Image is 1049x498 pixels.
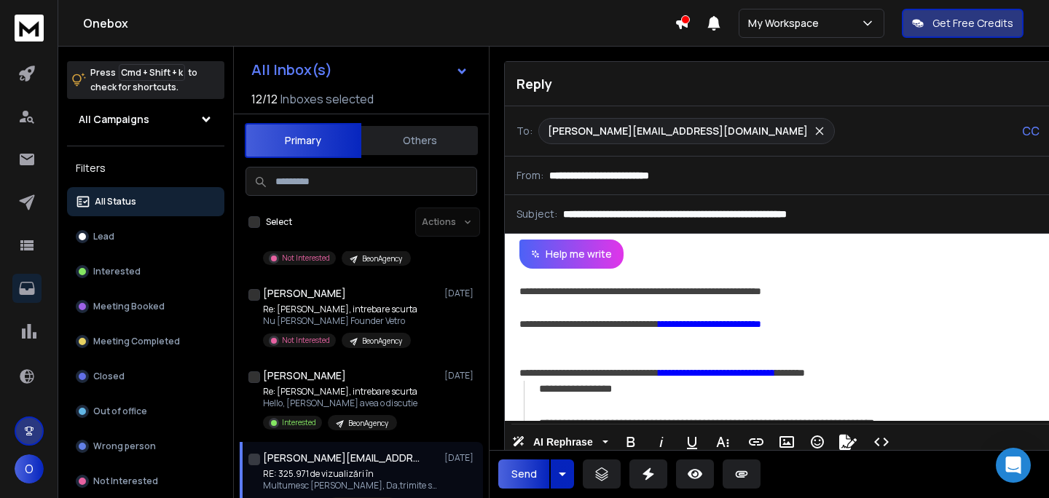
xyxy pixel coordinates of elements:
span: AI Rephrase [530,436,596,448]
button: Not Interested [67,467,224,496]
button: Send [498,459,549,489]
button: Interested [67,257,224,286]
button: Underline (⌘U) [678,427,706,456]
button: Bold (⌘B) [617,427,645,456]
p: Get Free Credits [932,16,1013,31]
p: All Status [95,196,136,207]
p: Not Interested [282,253,330,264]
p: CC [1022,122,1040,140]
div: Open Intercom Messenger [996,448,1031,483]
p: Lead [93,231,114,242]
p: Multumesc [PERSON_NAME], Da,trimite si sa [263,480,438,491]
button: All Status [67,187,224,216]
p: My Workspace [748,16,825,31]
h1: [PERSON_NAME] [263,286,346,301]
h1: All Inbox(s) [251,63,332,77]
p: Meeting Completed [93,336,180,347]
p: BeonAgency [362,336,402,347]
button: Italic (⌘I) [648,427,675,456]
p: Reply [516,74,552,94]
button: Insert Link (⌘K) [742,427,770,456]
button: O [15,454,44,483]
p: From: [516,168,543,183]
p: Not Interested [282,335,330,346]
p: Closed [93,371,125,382]
p: Wrong person [93,440,156,452]
p: Interested [282,417,316,428]
p: Meeting Booked [93,301,165,312]
button: Code View [868,427,895,456]
h1: [PERSON_NAME][EMAIL_ADDRESS][DOMAIN_NAME] [263,451,423,465]
button: Closed [67,362,224,391]
h3: Inboxes selected [280,90,374,108]
button: Insert Image (⌘P) [773,427,801,456]
p: [DATE] [444,452,477,464]
h1: All Campaigns [79,112,149,127]
h1: Onebox [83,15,675,32]
button: Wrong person [67,432,224,461]
p: RE: 325.971 de vizualizări în [263,468,438,480]
h1: [PERSON_NAME] [263,368,346,383]
button: Others [361,125,478,157]
button: All Campaigns [67,105,224,134]
p: [PERSON_NAME][EMAIL_ADDRESS][DOMAIN_NAME] [548,124,808,138]
p: Hello, [PERSON_NAME] avea o discutie [263,398,417,409]
p: Re: [PERSON_NAME], intrebare scurta [263,386,417,398]
button: Meeting Completed [67,327,224,356]
button: Out of office [67,397,224,426]
button: Primary [245,123,361,158]
img: logo [15,15,44,41]
button: Lead [67,222,224,251]
button: All Inbox(s) [240,55,480,84]
span: 12 / 12 [251,90,278,108]
p: BeonAgency [362,253,402,264]
h3: Filters [67,158,224,178]
p: [DATE] [444,288,477,299]
button: Signature [834,427,862,456]
p: BeonAgency [348,418,388,429]
p: To: [516,124,533,138]
span: Cmd + Shift + k [119,64,185,81]
p: Interested [93,266,141,277]
label: Select [266,216,292,228]
button: Emoticons [804,427,831,456]
p: Out of office [93,406,147,417]
p: [DATE] [444,370,477,382]
p: Nu [PERSON_NAME] Founder Vetro [263,315,417,327]
button: AI Rephrase [509,427,611,456]
p: Subject: [516,207,557,221]
button: Help me write [519,240,624,269]
p: Not Interested [93,475,158,487]
button: Meeting Booked [67,292,224,321]
button: More Text [709,427,736,456]
button: Get Free Credits [902,9,1024,38]
p: Re: [PERSON_NAME], intrebare scurta [263,304,417,315]
p: Press to check for shortcuts. [90,66,197,95]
